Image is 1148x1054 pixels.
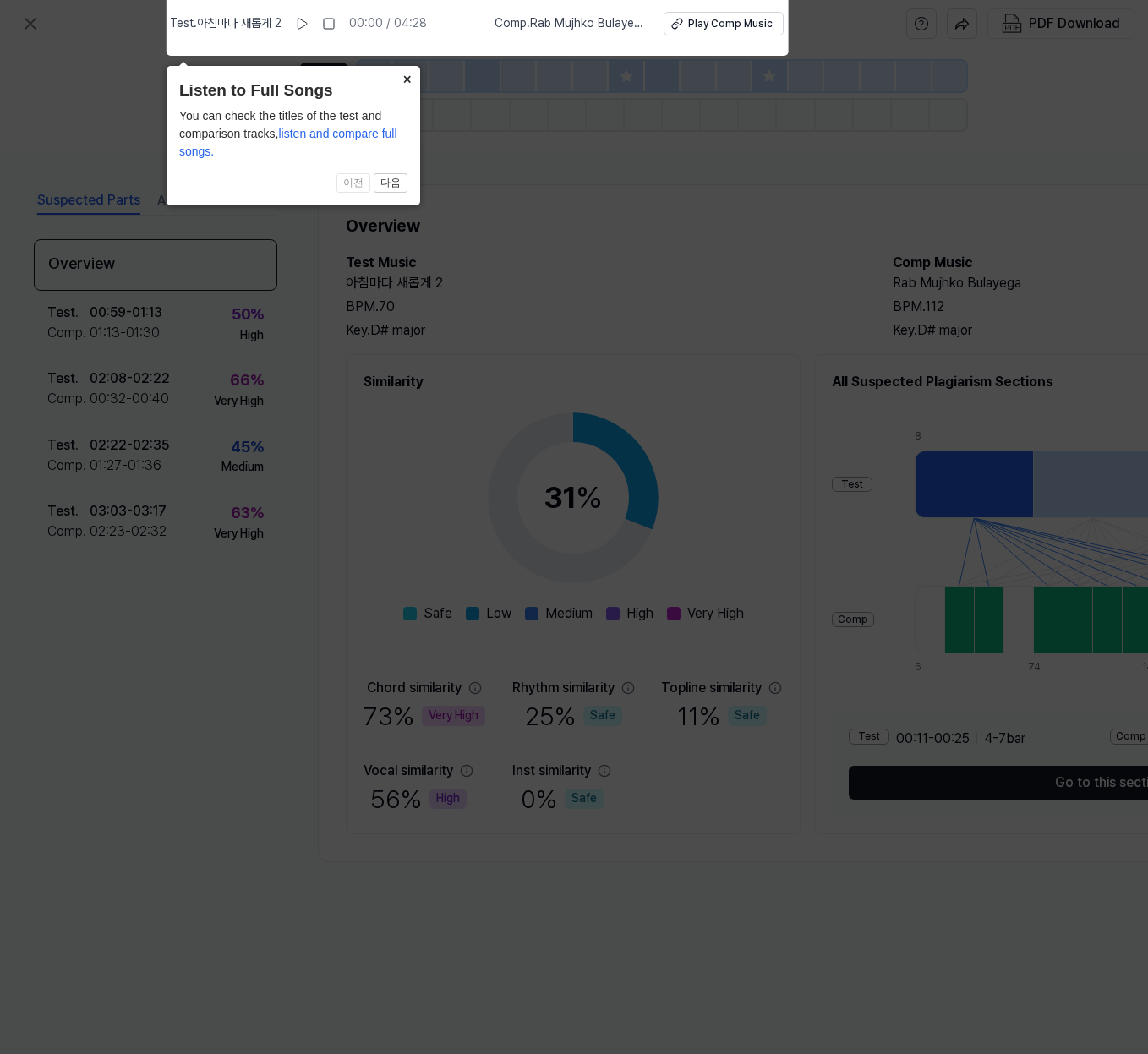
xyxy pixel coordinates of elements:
[374,173,407,194] button: 다음
[179,107,407,161] div: You can check the titles of the test and comparison tracks,
[688,17,773,31] div: Play Comp Music
[393,66,420,90] button: Close
[349,15,427,32] div: 00:00 / 04:28
[664,12,784,35] button: Play Comp Music
[179,79,407,103] header: Listen to Full Songs
[179,127,397,158] span: listen and compare full songs.
[495,15,643,32] span: Comp . Rab Mujhko Bulayega
[170,15,282,32] span: Test . 아침마다 새롭게 2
